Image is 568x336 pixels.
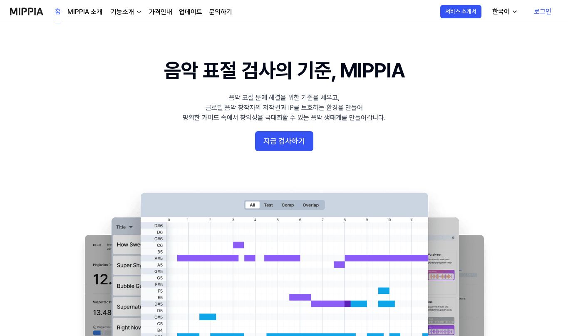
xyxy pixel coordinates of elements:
[209,7,232,17] a: 문의하기
[149,7,172,17] a: 가격안내
[109,7,142,17] button: 기능소개
[109,7,136,17] div: 기능소개
[440,5,481,18] button: 서비스 소개서
[255,131,313,151] button: 지금 검사하기
[179,7,202,17] a: 업데이트
[67,7,102,17] a: MIPPIA 소개
[164,57,404,85] h1: 음악 표절 검사의 기준, MIPPIA
[55,0,61,23] a: 홈
[491,7,511,17] div: 한국어
[183,93,386,123] div: 음악 표절 문제 해결을 위한 기준을 세우고, 글로벌 음악 창작자의 저작권과 IP를 보호하는 환경을 만들어 명확한 가이드 속에서 창의성을 극대화할 수 있는 음악 생태계를 만들어...
[486,3,523,20] button: 한국어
